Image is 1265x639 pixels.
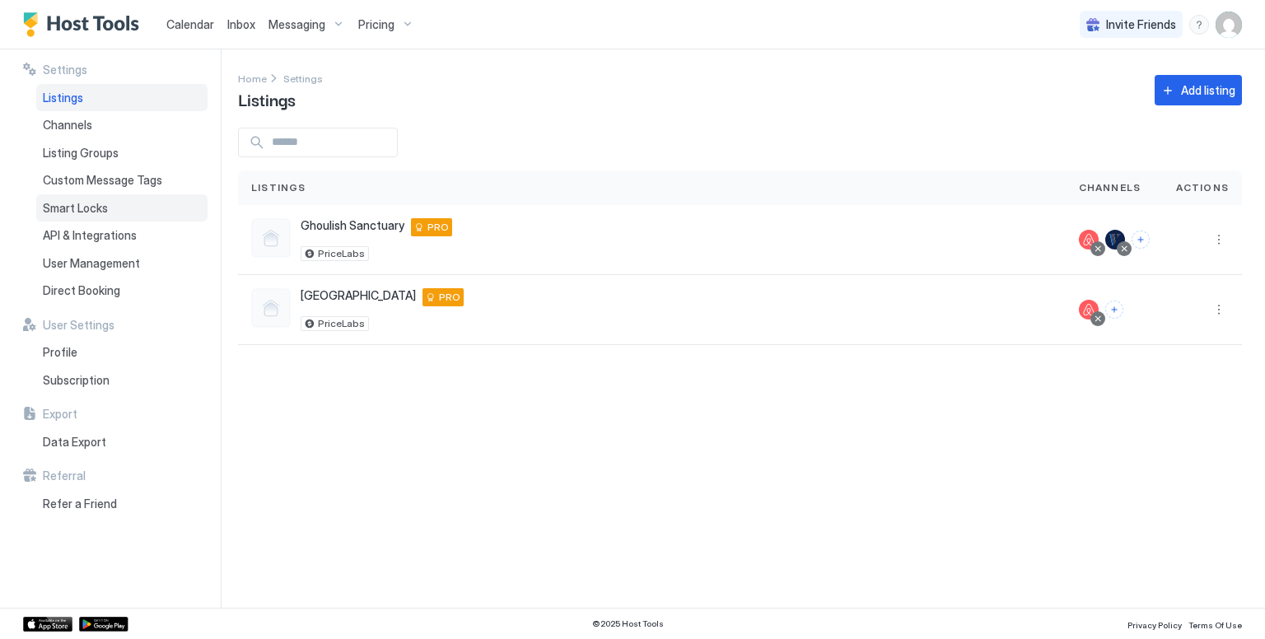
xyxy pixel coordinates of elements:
span: Ghoulish Sanctuary [301,218,404,233]
span: Terms Of Use [1188,620,1242,630]
span: Custom Message Tags [43,173,162,188]
a: Host Tools Logo [23,12,147,37]
a: Direct Booking [36,277,208,305]
span: Privacy Policy [1127,620,1182,630]
div: Add listing [1181,82,1235,99]
span: © 2025 Host Tools [592,618,664,629]
a: Profile [36,338,208,366]
span: Subscription [43,373,110,388]
span: API & Integrations [43,228,137,243]
a: API & Integrations [36,222,208,250]
span: Data Export [43,435,106,450]
a: Inbox [227,16,255,33]
span: Listing Groups [43,146,119,161]
a: Listing Groups [36,139,208,167]
div: menu [1209,300,1229,319]
span: Calendar [166,17,214,31]
span: Direct Booking [43,283,120,298]
button: Add listing [1155,75,1242,105]
a: App Store [23,617,72,632]
span: User Settings [43,318,114,333]
span: Invite Friends [1106,17,1176,32]
a: Home [238,69,267,86]
span: Export [43,407,77,422]
a: Refer a Friend [36,490,208,518]
span: Settings [283,72,323,85]
a: Terms Of Use [1188,615,1242,632]
span: Listings [238,86,296,111]
span: Inbox [227,17,255,31]
button: Connect channels [1105,301,1123,319]
iframe: Intercom live chat [16,583,56,623]
button: Connect channels [1132,231,1150,249]
span: User Management [43,256,140,271]
a: Google Play Store [79,617,128,632]
a: Smart Locks [36,194,208,222]
span: Settings [43,63,87,77]
div: User profile [1216,12,1242,38]
span: Channels [1079,180,1141,195]
a: Privacy Policy [1127,615,1182,632]
div: menu [1189,15,1209,35]
button: More options [1209,230,1229,250]
a: Custom Message Tags [36,166,208,194]
span: Channels [43,118,92,133]
span: Listings [251,180,306,195]
span: Listings [43,91,83,105]
a: User Management [36,250,208,278]
span: Pricing [358,17,394,32]
span: PRO [427,220,449,235]
span: [GEOGRAPHIC_DATA] [301,288,416,303]
a: Settings [283,69,323,86]
span: Actions [1176,180,1229,195]
span: Messaging [268,17,325,32]
span: Profile [43,345,77,360]
a: Listings [36,84,208,112]
input: Input Field [265,128,397,156]
a: Data Export [36,428,208,456]
div: Breadcrumb [238,69,267,86]
a: Channels [36,111,208,139]
span: Home [238,72,267,85]
div: menu [1209,230,1229,250]
a: Subscription [36,366,208,394]
span: Refer a Friend [43,497,117,511]
span: PRO [439,290,460,305]
button: More options [1209,300,1229,319]
span: Smart Locks [43,201,108,216]
span: Referral [43,469,86,483]
a: Calendar [166,16,214,33]
div: Breadcrumb [283,69,323,86]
